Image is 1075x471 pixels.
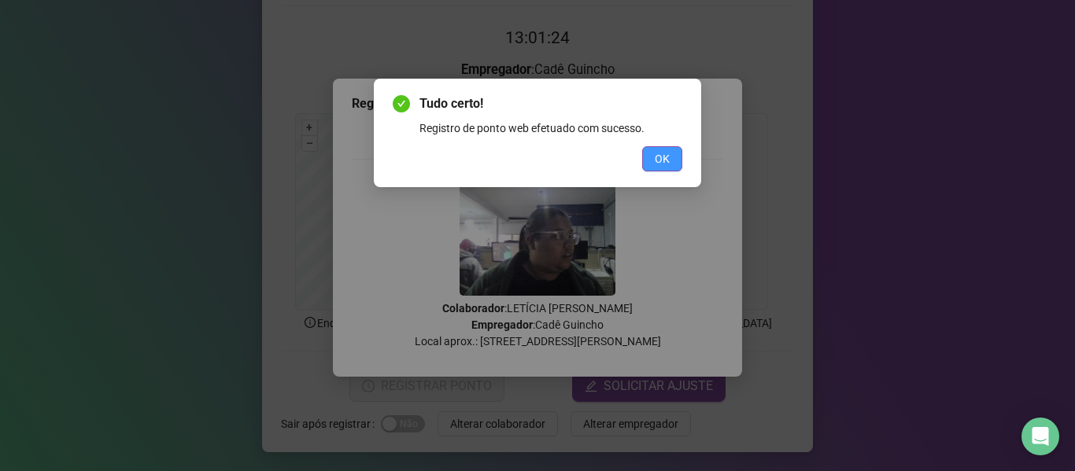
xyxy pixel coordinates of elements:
[642,146,682,171] button: OK
[419,94,682,113] span: Tudo certo!
[655,150,670,167] span: OK
[419,120,682,137] div: Registro de ponto web efetuado com sucesso.
[393,95,410,112] span: check-circle
[1021,418,1059,455] div: Open Intercom Messenger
